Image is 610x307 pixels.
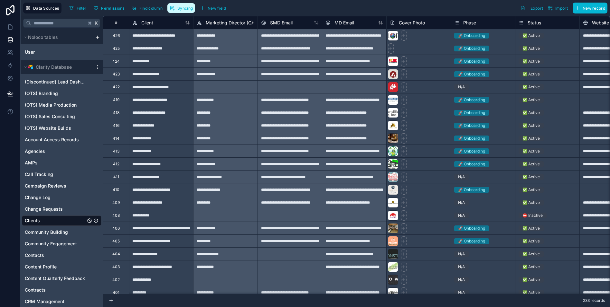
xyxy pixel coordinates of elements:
button: New record [573,3,607,13]
div: 426 [113,33,120,38]
div: 🚀 Onboarding [458,33,485,39]
div: 🚀 Onboarding [458,97,485,103]
button: Export [518,3,545,13]
div: ✅ Active [522,277,540,283]
div: 424 [112,59,120,64]
span: Filter [77,6,87,11]
div: N/A [458,264,465,270]
div: ✅ Active [522,200,540,206]
div: 425 [113,46,120,51]
div: ✅ Active [522,174,540,180]
button: New field [198,3,228,13]
div: 404 [112,251,120,257]
div: 🚀 Onboarding [458,71,485,77]
div: 🚀 Onboarding [458,136,485,141]
div: N/A [458,174,465,180]
div: 409 [112,200,120,205]
div: ✅ Active [522,290,540,295]
a: New record [570,3,607,13]
div: 🚀 Onboarding [458,161,485,167]
button: Syncing [167,3,195,13]
div: ✅ Active [522,238,540,244]
div: ✅ Active [522,46,540,51]
button: Data Sources [23,3,61,13]
div: ✅ Active [522,97,540,103]
div: 🚀 Onboarding [458,58,485,64]
div: ✅ Active [522,84,540,90]
div: ✅ Active [522,264,540,270]
div: 🚀 Onboarding [458,46,485,51]
div: 403 [112,264,120,269]
div: ✅ Active [522,136,540,141]
span: Phase [463,20,476,26]
div: 🚀 Onboarding [458,225,485,231]
button: Permissions [91,3,127,13]
span: Client [141,20,153,26]
span: Syncing [177,6,193,11]
div: N/A [458,277,465,283]
span: Find column [139,6,163,11]
div: ⛔ Inactive [522,213,543,218]
span: Website [592,20,609,26]
span: SMD Email [270,20,293,26]
div: 412 [113,162,119,167]
span: Marketing Director (G) [206,20,253,26]
span: New record [583,6,605,11]
span: Data Sources [33,6,59,11]
div: 416 [113,123,119,128]
div: 406 [112,226,120,231]
div: 🚀 Onboarding [458,148,485,154]
span: New field [208,6,226,11]
div: 402 [112,277,120,282]
span: Export [530,6,543,11]
span: Status [528,20,541,26]
div: 419 [113,97,119,102]
div: 405 [112,239,120,244]
span: MD Email [334,20,354,26]
div: 410 [113,187,119,192]
a: Syncing [167,3,198,13]
div: 🚀 Onboarding [458,123,485,128]
div: 418 [113,110,119,115]
div: ✅ Active [522,123,540,128]
span: Import [555,6,568,11]
div: 401 [113,290,119,295]
div: # [108,20,124,25]
div: 422 [113,84,120,90]
div: ✅ Active [522,225,540,231]
span: K [94,21,99,25]
div: ✅ Active [522,110,540,116]
div: N/A [458,213,465,218]
div: N/A [458,200,465,206]
div: N/A [458,290,465,295]
div: ✅ Active [522,71,540,77]
div: 🚀 Onboarding [458,238,485,244]
button: Import [545,3,570,13]
div: 411 [113,174,119,180]
button: Find column [129,3,165,13]
button: Filter [67,3,89,13]
div: 🚀 Onboarding [458,110,485,116]
div: 414 [113,136,119,141]
div: ✅ Active [522,187,540,193]
span: Permissions [101,6,124,11]
div: N/A [458,84,465,90]
div: ✅ Active [522,148,540,154]
a: Permissions [91,3,129,13]
div: 413 [113,149,119,154]
span: 233 records [583,298,605,303]
div: ✅ Active [522,251,540,257]
div: 🚀 Onboarding [458,187,485,193]
div: ✅ Active [522,58,540,64]
div: 423 [113,72,120,77]
div: N/A [458,251,465,257]
div: 408 [112,213,120,218]
span: Cover Photo [399,20,425,26]
div: ✅ Active [522,161,540,167]
div: ✅ Active [522,33,540,39]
